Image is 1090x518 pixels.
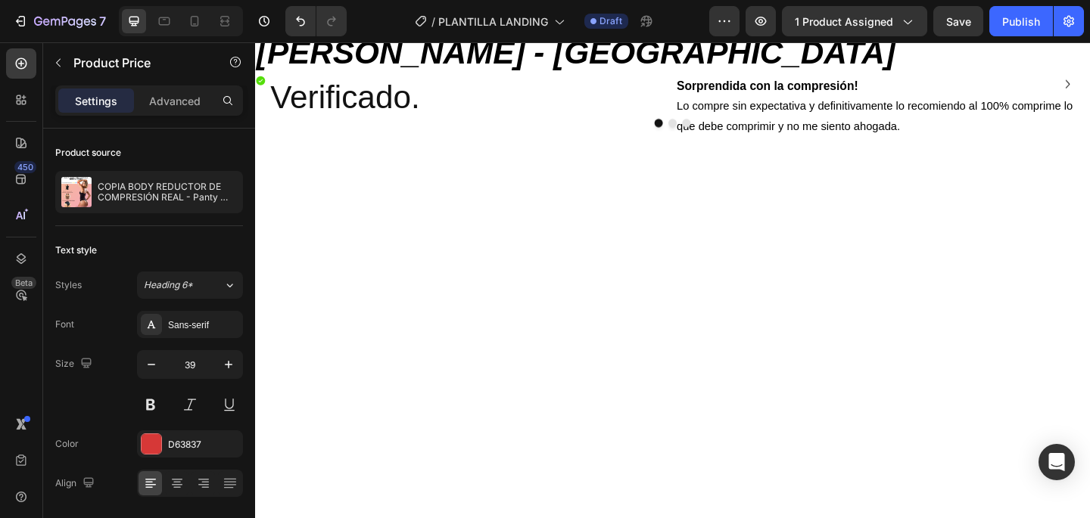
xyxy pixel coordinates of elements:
div: D63837 [168,438,239,451]
div: Align [55,473,98,494]
span: Heading 6* [144,278,193,292]
p: 7 [99,12,106,30]
button: Dot [450,83,459,92]
div: Styles [55,278,82,292]
p: Product Price [73,54,202,72]
button: 7 [6,6,113,36]
div: Sans-serif [168,318,239,332]
div: Undo/Redo [285,6,347,36]
div: Beta [11,277,36,289]
span: Draft [599,14,622,28]
strong: Sorprendida con la compresión! [459,40,656,54]
span: / [431,14,435,29]
button: Publish [989,6,1053,36]
button: Save [933,6,983,36]
button: Dot [465,83,474,92]
div: Size [55,354,95,374]
p: Settings [75,93,117,109]
p: Lo compre sin expectativa y definitivamente lo recomiendo al 100% comprime lo que debe comprimir ... [459,59,907,103]
iframe: Design area [255,42,1090,518]
span: PLANTILLA LANDING [438,14,548,29]
button: Heading 6* [137,271,243,299]
button: 1 product assigned [782,6,927,36]
button: Carousel Next Arrow [872,33,896,57]
p: Advanced [149,93,201,109]
span: 1 product assigned [795,14,893,29]
img: product feature img [61,177,92,207]
div: Open Intercom Messenger [1039,444,1075,480]
div: Product source [55,146,121,160]
div: Font [55,318,74,331]
span: Save [946,15,971,28]
h2: Verificado. [15,36,181,84]
div: Publish [1002,14,1040,29]
button: Dot [434,83,444,92]
div: Color [55,437,79,451]
div: Text style [55,243,97,257]
div: 450 [14,161,36,173]
p: COPIA BODY REDUCTOR DE COMPRESIÓN REAL - Panty Cachetero o Hilo Brasilero (Copia) [98,181,237,203]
